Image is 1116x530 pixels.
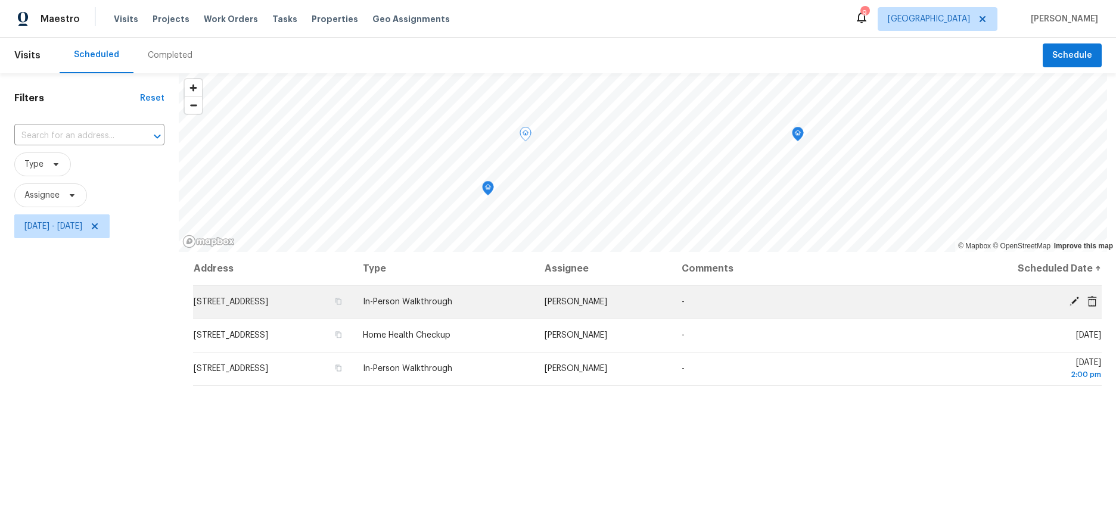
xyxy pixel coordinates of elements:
[14,127,131,145] input: Search for an address...
[194,331,268,339] span: [STREET_ADDRESS]
[179,73,1107,252] canvas: Map
[545,364,607,373] span: [PERSON_NAME]
[482,181,494,199] div: Map marker
[958,242,991,250] a: Mapbox
[363,364,452,373] span: In-Person Walkthrough
[682,298,685,306] span: -
[954,358,1101,381] span: [DATE]
[74,49,119,61] div: Scheduled
[535,252,672,285] th: Assignee
[1054,242,1113,250] a: Improve this map
[1076,331,1101,339] span: [DATE]
[153,13,189,25] span: Projects
[149,128,166,145] button: Open
[363,298,452,306] span: In-Person Walkthrough
[114,13,138,25] span: Visits
[333,329,344,340] button: Copy Address
[24,158,43,170] span: Type
[333,363,344,373] button: Copy Address
[194,364,268,373] span: [STREET_ADDRESS]
[545,298,607,306] span: [PERSON_NAME]
[993,242,1050,250] a: OpenStreetMap
[682,331,685,339] span: -
[41,13,80,25] span: Maestro
[193,252,353,285] th: Address
[182,235,235,248] a: Mapbox homepage
[14,92,140,104] h1: Filters
[185,96,202,114] button: Zoom out
[312,13,358,25] span: Properties
[520,127,531,145] div: Map marker
[14,42,41,68] span: Visits
[1052,48,1092,63] span: Schedule
[860,7,869,19] div: 9
[888,13,970,25] span: [GEOGRAPHIC_DATA]
[194,298,268,306] span: [STREET_ADDRESS]
[353,252,535,285] th: Type
[545,331,607,339] span: [PERSON_NAME]
[682,364,685,373] span: -
[272,15,297,23] span: Tasks
[24,189,60,201] span: Assignee
[372,13,450,25] span: Geo Assignments
[1043,43,1102,68] button: Schedule
[954,369,1101,381] div: 2:00 pm
[792,127,804,145] div: Map marker
[1026,13,1098,25] span: [PERSON_NAME]
[185,79,202,96] button: Zoom in
[140,92,164,104] div: Reset
[148,49,192,61] div: Completed
[363,331,450,339] span: Home Health Checkup
[204,13,258,25] span: Work Orders
[944,252,1102,285] th: Scheduled Date ↑
[672,252,945,285] th: Comments
[1083,296,1101,307] span: Cancel
[24,220,82,232] span: [DATE] - [DATE]
[1065,296,1083,307] span: Edit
